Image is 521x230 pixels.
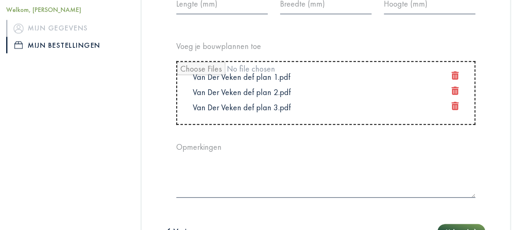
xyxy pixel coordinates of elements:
[176,40,261,51] label: Voeg je bouwplannen toe
[14,42,23,49] img: icon
[14,23,23,33] img: icon
[6,6,124,14] h5: Welkom, [PERSON_NAME]
[176,141,222,152] label: Opmerkingen
[6,20,124,37] a: iconMijn gegevens
[6,37,124,53] a: iconMijn bestellingen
